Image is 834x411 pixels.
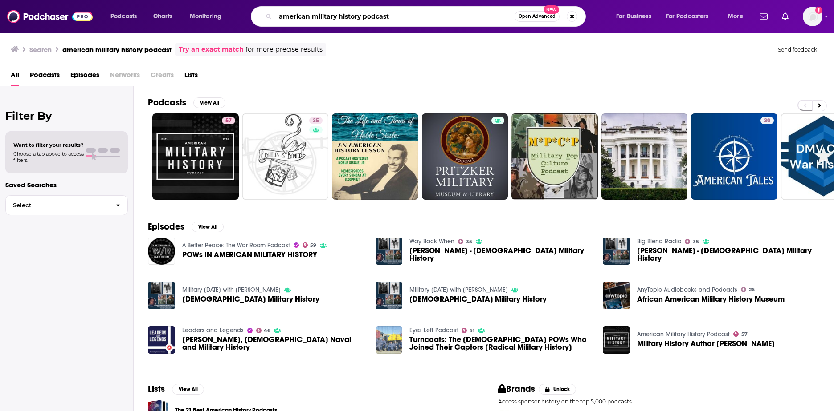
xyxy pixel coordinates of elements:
[179,44,244,55] a: Try an exact match
[172,384,204,395] button: View All
[637,247,820,262] a: Mike Guardia - African American Military History
[184,68,198,86] a: Lists
[193,97,225,108] button: View All
[148,238,175,265] img: POWs IN AMERICAN MILITARY HISTORY
[376,282,403,309] img: African American Military History
[498,383,535,395] h2: Brands
[70,68,99,86] a: Episodes
[691,113,777,200] a: 30
[190,10,221,23] span: Monitoring
[152,113,239,200] a: 57
[603,238,630,265] img: Mike Guardia - African American Military History
[148,282,175,309] img: African American Military History
[182,295,319,303] span: [DEMOGRAPHIC_DATA] Military History
[5,181,128,189] p: Saved Searches
[182,286,281,294] a: Military Monday with Mike Guardia
[310,243,316,247] span: 59
[462,328,474,333] a: 51
[30,68,60,86] a: Podcasts
[309,117,323,124] a: 35
[376,238,403,265] img: Mike Guardia - African American Military History
[148,326,175,354] img: Dr. Craig Symonds, American Naval and Military History
[741,332,748,336] span: 57
[539,384,576,395] button: Unlock
[775,46,820,53] button: Send feedback
[637,238,681,245] a: Big Blend Radio
[409,326,458,334] a: Eyes Left Podcast
[11,68,19,86] span: All
[148,97,225,108] a: PodcastsView All
[660,9,722,24] button: open menu
[815,7,822,14] svg: Add a profile image
[637,286,737,294] a: AnyTopic Audiobooks and Podcasts
[409,336,592,351] span: Turncoats: The [DEMOGRAPHIC_DATA] POWs Who Joined Their Captors [Radical Military History]
[733,331,748,337] a: 57
[637,295,785,303] a: African American Military History Museum
[222,117,235,124] a: 57
[148,97,186,108] h2: Podcasts
[603,282,630,309] img: African American Military History Museum
[184,9,233,24] button: open menu
[148,221,224,232] a: EpisodesView All
[637,247,820,262] span: [PERSON_NAME] - [DEMOGRAPHIC_DATA] Military History
[5,195,128,215] button: Select
[515,11,560,22] button: Open AdvancedNew
[722,9,754,24] button: open menu
[376,326,403,354] img: Turncoats: The American POWs Who Joined Their Captors [Radical Military History]
[192,222,224,232] button: View All
[242,113,329,200] a: 35
[256,328,271,333] a: 46
[409,238,454,245] a: Way Back When
[62,45,172,54] h3: american military history podcast
[151,68,174,86] span: Credits
[104,9,148,24] button: open menu
[182,336,365,351] span: [PERSON_NAME], [DEMOGRAPHIC_DATA] Naval and Military History
[182,251,317,258] a: POWs IN AMERICAN MILITARY HISTORY
[666,10,709,23] span: For Podcasters
[259,6,594,27] div: Search podcasts, credits, & more...
[7,8,93,25] img: Podchaser - Follow, Share and Rate Podcasts
[409,247,592,262] span: [PERSON_NAME] - [DEMOGRAPHIC_DATA] Military History
[182,295,319,303] a: African American Military History
[409,286,508,294] a: Military Monday with Mike Guardia
[685,239,699,244] a: 35
[756,9,771,24] a: Show notifications dropdown
[264,329,270,333] span: 46
[728,10,743,23] span: More
[313,117,319,125] span: 35
[148,221,184,232] h2: Episodes
[637,330,730,338] a: American Military History Podcast
[409,247,592,262] a: Mike Guardia - African American Military History
[458,239,472,244] a: 35
[470,329,474,333] span: 51
[409,295,547,303] span: [DEMOGRAPHIC_DATA] Military History
[778,9,792,24] a: Show notifications dropdown
[603,326,630,354] img: Military History Author Jay Wertz
[182,326,244,334] a: Leaders and Legends
[637,340,775,347] span: Military History Author [PERSON_NAME]
[519,14,556,19] span: Open Advanced
[29,45,52,54] h3: Search
[110,68,140,86] span: Networks
[741,287,755,292] a: 26
[303,242,317,248] a: 59
[245,44,323,55] span: for more precise results
[275,9,515,24] input: Search podcasts, credits, & more...
[225,117,232,125] span: 57
[803,7,822,26] img: User Profile
[544,5,560,14] span: New
[13,151,84,163] span: Choose a tab above to access filters.
[466,240,472,244] span: 35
